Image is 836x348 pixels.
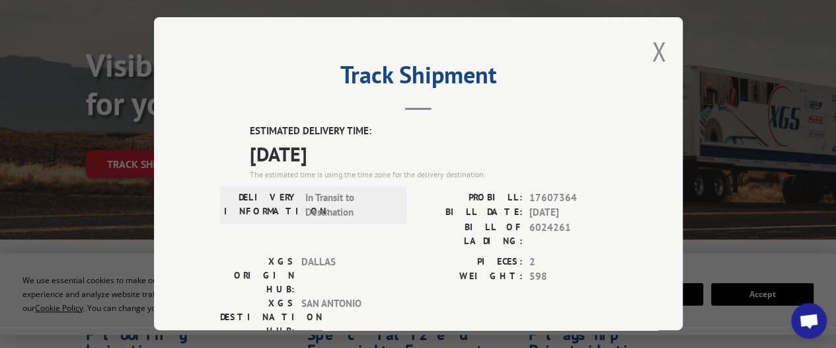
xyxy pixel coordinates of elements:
div: Open chat [791,303,827,339]
span: 6024261 [529,220,617,248]
label: WEIGHT: [418,269,523,284]
label: PROBILL: [418,191,523,206]
span: [DATE] [250,139,617,169]
h2: Track Shipment [220,65,617,91]
span: 598 [529,269,617,284]
span: 17607364 [529,191,617,206]
span: SAN ANTONIO [301,296,391,338]
span: [DATE] [529,205,617,220]
span: In Transit to Destination [305,191,395,220]
span: DALLAS [301,255,391,296]
label: XGS DESTINATION HUB: [220,296,295,338]
span: 2 [529,255,617,270]
label: BILL OF LADING: [418,220,523,248]
button: Close modal [652,34,666,69]
label: DELIVERY INFORMATION: [224,191,299,220]
label: PIECES: [418,255,523,270]
div: The estimated time is using the time zone for the delivery destination. [250,169,617,181]
label: ESTIMATED DELIVERY TIME: [250,124,617,139]
label: BILL DATE: [418,205,523,220]
label: XGS ORIGIN HUB: [220,255,295,296]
